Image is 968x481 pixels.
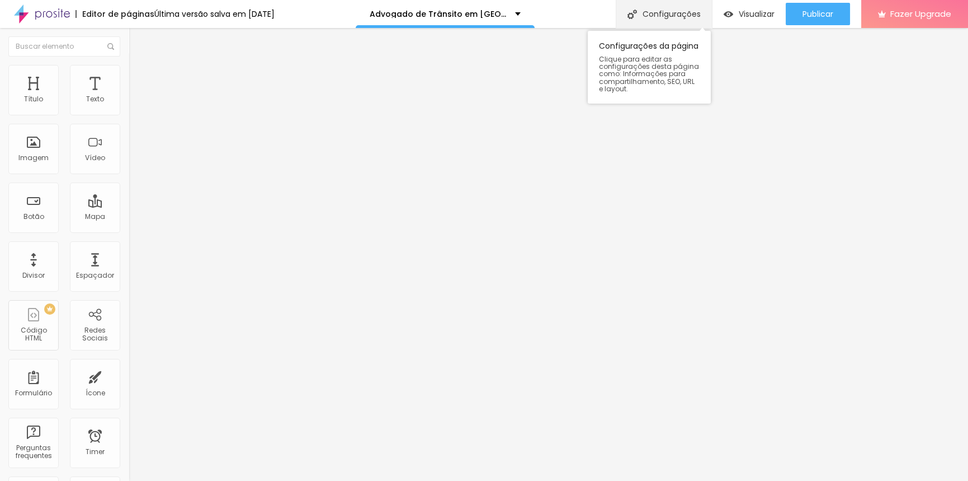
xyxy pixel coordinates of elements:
div: Timer [86,448,105,456]
img: view-1.svg [724,10,733,19]
div: Redes Sociais [73,326,117,343]
div: Ícone [86,389,105,397]
span: Fazer Upgrade [890,9,951,18]
div: Botão [23,213,44,221]
div: Vídeo [85,154,105,162]
div: Imagem [18,154,49,162]
span: Visualizar [739,10,775,18]
button: Visualizar [712,3,786,25]
input: Buscar elemento [8,36,120,57]
div: Formulário [15,389,52,397]
div: Editor de páginas [75,10,154,18]
span: Publicar [802,10,833,18]
img: Icone [627,10,637,19]
img: Icone [107,43,114,50]
iframe: Editor [129,28,968,481]
span: Clique para editar as configurações desta página como: Informações para compartilhamento, SEO, UR... [599,55,700,92]
div: Código HTML [11,326,55,343]
div: Perguntas frequentes [11,444,55,460]
button: Publicar [786,3,850,25]
div: Última versão salva em [DATE] [154,10,275,18]
div: Divisor [22,272,45,279]
p: Advogado de Trânsito em [GEOGRAPHIC_DATA] [370,10,507,18]
div: Configurações da página [588,31,711,104]
div: Título [24,95,43,103]
div: Texto [86,95,104,103]
div: Mapa [85,213,105,221]
div: Espaçador [76,272,114,279]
